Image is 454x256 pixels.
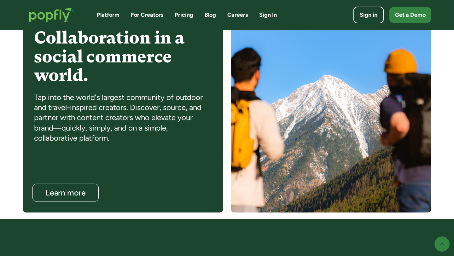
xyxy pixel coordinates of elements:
[175,11,193,19] a: Pricing
[205,11,216,19] a: Blog
[131,11,163,19] a: For Creators
[227,11,248,19] a: Careers
[395,11,426,19] div: Get a Demo
[259,11,277,19] a: Sign In
[32,184,99,202] a: Learn more
[23,1,82,29] a: home
[39,189,92,197] div: Learn more
[34,92,212,143] div: Tap into the world's largest community of outdoor and travel-inspired creators. Discover, source,...
[389,7,431,23] a: Get a Demo
[353,7,384,23] a: Sign in
[97,11,119,19] a: Platform
[360,11,377,19] div: Sign in
[34,28,212,84] h4: Collaboration in a social commerce world.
